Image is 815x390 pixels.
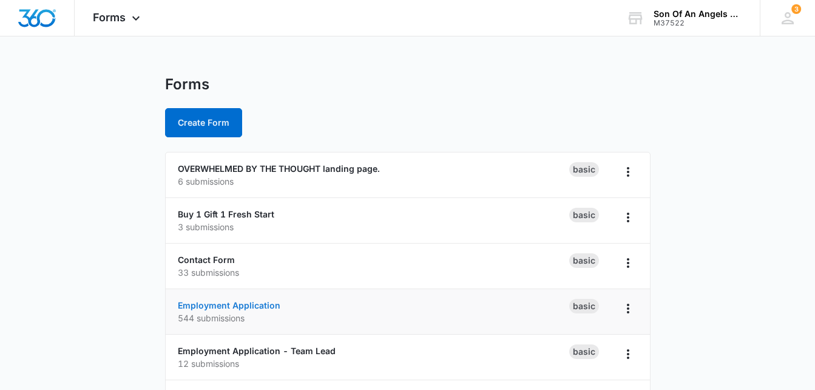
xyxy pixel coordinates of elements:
[618,162,638,182] button: Overflow Menu
[618,208,638,227] button: Overflow Menu
[178,312,569,324] p: 544 submissions
[791,4,801,14] div: notifications count
[618,299,638,318] button: Overflow Menu
[178,255,235,265] a: Contact Form
[178,163,380,174] a: OVERWHELMED BY THE THOUGHT landing page.
[618,344,638,364] button: Overflow Menu
[165,75,209,94] h1: Forms
[178,221,569,233] p: 3 submissions
[178,209,274,219] a: Buy 1 Gift 1 Fresh Start
[654,19,742,27] div: account id
[569,299,599,313] div: Basic
[569,253,599,268] div: Basic
[165,108,242,137] button: Create Form
[654,9,742,19] div: account name
[178,357,569,370] p: 12 submissions
[178,175,569,188] p: 6 submissions
[93,11,126,24] span: Forms
[569,344,599,359] div: Basic
[569,162,599,177] div: Basic
[178,346,336,356] a: Employment Application - Team Lead
[178,266,569,279] p: 33 submissions
[178,300,280,310] a: Employment Application
[569,208,599,222] div: Basic
[791,4,801,14] span: 3
[618,253,638,273] button: Overflow Menu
